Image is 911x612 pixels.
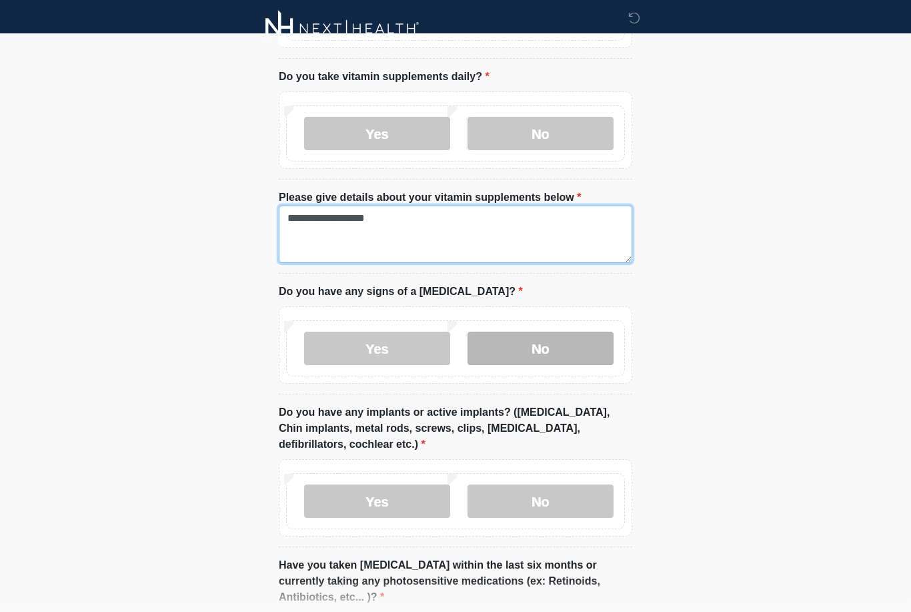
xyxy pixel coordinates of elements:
label: Please give details about your vitamin supplements below [279,190,581,206]
label: Yes [304,485,450,518]
label: Do you take vitamin supplements daily? [279,69,490,85]
label: No [468,485,614,518]
label: Yes [304,332,450,365]
img: Next-Health Logo [265,10,419,47]
label: No [468,117,614,150]
label: Do you have any signs of a [MEDICAL_DATA]? [279,284,523,300]
label: No [468,332,614,365]
label: Have you taken [MEDICAL_DATA] within the last six months or currently taking any photosensitive m... [279,557,632,605]
label: Yes [304,117,450,150]
label: Do you have any implants or active implants? ([MEDICAL_DATA], Chin implants, metal rods, screws, ... [279,404,632,452]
